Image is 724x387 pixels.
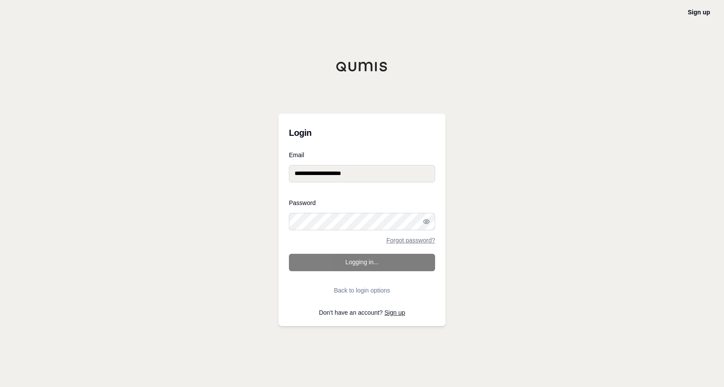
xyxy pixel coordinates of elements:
[289,152,435,158] label: Email
[688,9,710,16] a: Sign up
[385,309,405,316] a: Sign up
[289,200,435,206] label: Password
[386,237,435,243] a: Forgot password?
[289,282,435,299] button: Back to login options
[289,124,435,141] h3: Login
[336,61,388,72] img: Qumis
[289,310,435,316] p: Don't have an account?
